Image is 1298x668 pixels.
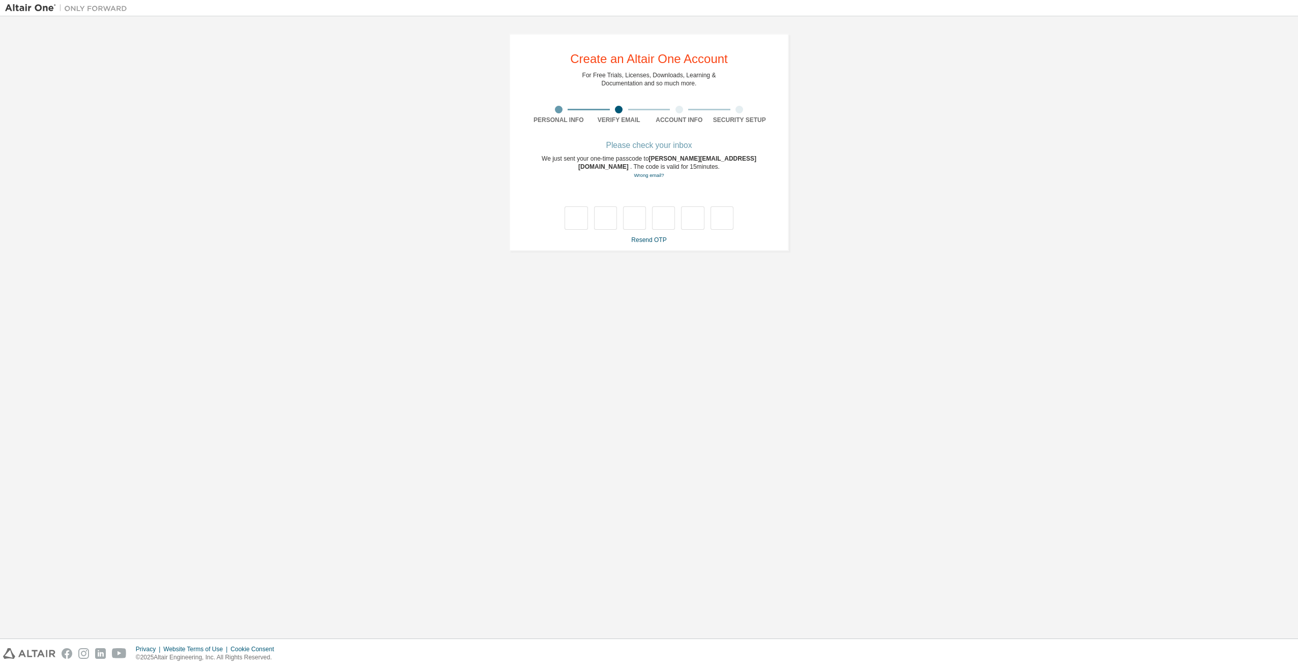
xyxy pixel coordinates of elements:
div: Account Info [649,116,710,124]
div: Please check your inbox [528,142,770,148]
div: Personal Info [528,116,589,124]
div: Website Terms of Use [163,645,230,653]
img: altair_logo.svg [3,648,55,659]
img: Altair One [5,3,132,13]
a: Go back to the registration form [634,172,664,178]
div: Verify Email [589,116,650,124]
span: [PERSON_NAME][EMAIL_ADDRESS][DOMAIN_NAME] [578,155,756,170]
div: Create an Altair One Account [570,53,728,65]
div: We just sent your one-time passcode to . The code is valid for 15 minutes. [528,155,770,179]
div: Cookie Consent [230,645,280,653]
a: Resend OTP [631,236,666,244]
div: Security Setup [710,116,770,124]
p: © 2025 Altair Engineering, Inc. All Rights Reserved. [136,653,280,662]
img: linkedin.svg [95,648,106,659]
img: instagram.svg [78,648,89,659]
img: facebook.svg [62,648,72,659]
img: youtube.svg [112,648,127,659]
div: For Free Trials, Licenses, Downloads, Learning & Documentation and so much more. [582,71,716,87]
div: Privacy [136,645,163,653]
